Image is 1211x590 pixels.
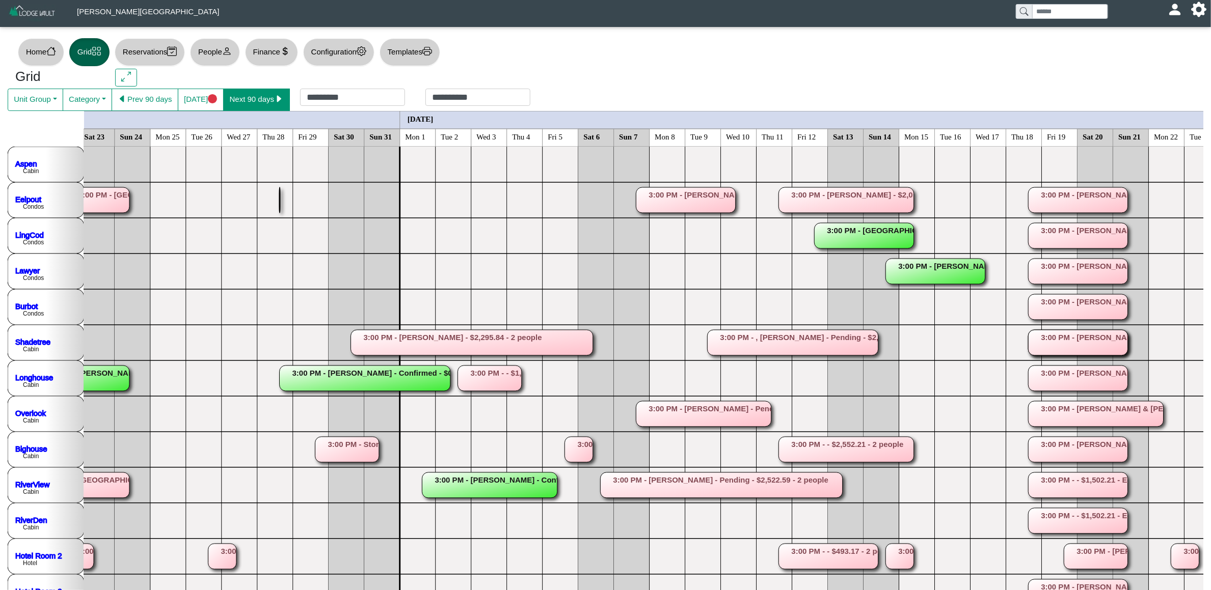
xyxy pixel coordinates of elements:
[798,132,816,141] text: Fri 12
[441,132,459,141] text: Tue 2
[15,515,47,524] a: RiverDen
[223,89,290,111] button: Next 90 dayscaret right fill
[1171,6,1179,13] svg: person fill
[208,94,218,104] svg: circle fill
[222,46,232,56] svg: person
[15,230,44,239] a: LingCod
[299,132,317,141] text: Fri 29
[15,194,42,203] a: Eelpout
[23,453,39,460] text: Cabin
[167,46,177,56] svg: calendar2 check
[118,94,127,104] svg: caret left fill
[23,310,44,317] text: Condos
[15,408,46,417] a: Overlook
[121,72,131,81] svg: arrows angle expand
[406,132,426,141] text: Mon 1
[380,38,440,66] button: Templatesprinter
[274,94,284,104] svg: caret right fill
[23,239,44,246] text: Condos
[15,301,38,310] a: Burbot
[548,132,563,141] text: Fri 5
[726,132,750,141] text: Wed 10
[245,38,298,66] button: Financecurrency dollar
[92,46,101,56] svg: grid
[227,132,251,141] text: Wed 27
[422,46,432,56] svg: printer
[15,69,100,85] h3: Grid
[1119,132,1141,141] text: Sun 21
[120,132,143,141] text: Sun 24
[300,89,405,106] input: Check in
[691,132,708,141] text: Tue 9
[15,159,37,167] a: Aspen
[156,132,180,141] text: Mon 25
[584,132,601,141] text: Sat 6
[115,69,137,87] button: arrows angle expand
[8,4,57,22] img: Z
[513,132,531,141] text: Thu 4
[620,132,638,141] text: Sun 7
[23,417,39,424] text: Cabin
[112,89,178,111] button: caret left fillPrev 90 days
[46,46,56,56] svg: house
[23,488,39,495] text: Cabin
[303,38,374,66] button: Configurationgear
[655,132,676,141] text: Mon 8
[1047,132,1066,141] text: Fri 19
[115,38,185,66] button: Reservationscalendar2 check
[23,381,39,388] text: Cabin
[940,132,962,141] text: Tue 16
[833,132,854,141] text: Sat 13
[263,132,285,141] text: Thu 28
[69,38,110,66] button: Gridgrid
[23,274,44,282] text: Condos
[63,89,112,111] button: Category
[178,89,224,111] button: [DATE]circle fill
[85,132,105,141] text: Sat 23
[357,46,366,56] svg: gear
[23,524,39,531] text: Cabin
[18,38,64,66] button: Homehouse
[8,89,63,111] button: Unit Group
[23,203,44,210] text: Condos
[408,115,434,123] text: [DATE]
[762,132,784,141] text: Thu 11
[905,132,929,141] text: Mon 15
[23,346,39,353] text: Cabin
[1012,132,1034,141] text: Thu 18
[477,132,496,141] text: Wed 3
[1154,132,1178,141] text: Mon 22
[15,266,40,274] a: Lawyer
[334,132,355,141] text: Sat 30
[425,89,530,106] input: Check out
[15,444,47,453] a: Bighouse
[23,167,39,175] text: Cabin
[1083,132,1104,141] text: Sat 20
[976,132,1000,141] text: Wed 17
[15,480,49,488] a: RiverView
[370,132,392,141] text: Sun 31
[190,38,239,66] button: Peopleperson
[869,132,892,141] text: Sun 14
[15,551,62,559] a: Hotel Room 2
[15,337,50,346] a: Shadetree
[1195,6,1203,13] svg: gear fill
[23,559,37,567] text: Hotel
[192,132,213,141] text: Tue 26
[15,373,53,381] a: Longhouse
[1020,7,1028,15] svg: search
[280,46,290,56] svg: currency dollar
